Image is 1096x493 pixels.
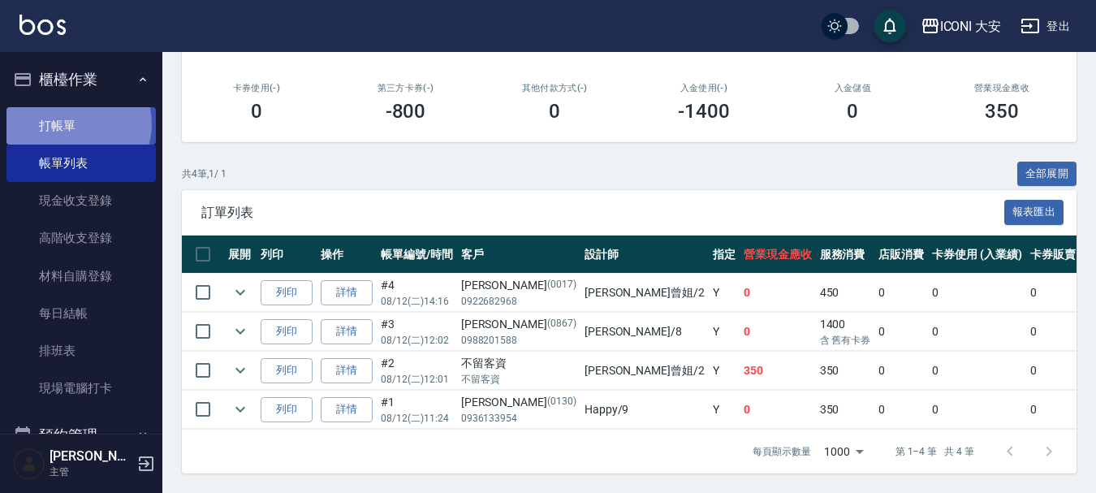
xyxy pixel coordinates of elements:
[6,332,156,370] a: 排班表
[709,274,740,312] td: Y
[816,352,875,390] td: 350
[6,182,156,219] a: 現金收支登錄
[499,83,610,93] h2: 其他付款方式(-)
[547,277,576,294] p: (0017)
[50,448,132,465] h5: [PERSON_NAME]
[257,236,317,274] th: 列印
[816,313,875,351] td: 1400
[377,313,457,351] td: #3
[709,236,740,274] th: 指定
[709,313,740,351] td: Y
[461,394,576,411] div: [PERSON_NAME]
[928,313,1026,351] td: 0
[461,411,576,426] p: 0936133954
[740,391,816,429] td: 0
[709,391,740,429] td: Y
[580,236,709,274] th: 設計師
[928,391,1026,429] td: 0
[740,274,816,312] td: 0
[847,100,858,123] h3: 0
[377,236,457,274] th: 帳單編號/時間
[461,355,576,372] div: 不留客資
[985,100,1019,123] h3: 350
[13,448,45,480] img: Person
[381,333,453,348] p: 08/12 (二) 12:02
[549,100,560,123] h3: 0
[228,358,252,383] button: expand row
[649,83,759,93] h2: 入金使用(-)
[874,236,928,274] th: 店販消費
[261,397,313,422] button: 列印
[377,274,457,312] td: #4
[321,397,373,422] a: 詳情
[798,83,908,93] h2: 入金儲值
[461,372,576,387] p: 不留客資
[461,333,576,348] p: 0988201588
[816,274,875,312] td: 450
[6,295,156,332] a: 每日結帳
[740,352,816,390] td: 350
[377,352,457,390] td: #2
[820,333,871,348] p: 含 舊有卡券
[461,294,576,309] p: 0922682968
[1014,11,1077,41] button: 登出
[709,352,740,390] td: Y
[947,83,1057,93] h2: 營業現金應收
[928,236,1026,274] th: 卡券使用 (入業績)
[1004,204,1064,219] a: 報表匯出
[321,280,373,305] a: 詳情
[261,319,313,344] button: 列印
[201,205,1004,221] span: 訂單列表
[377,391,457,429] td: #1
[381,294,453,309] p: 08/12 (二) 14:16
[928,274,1026,312] td: 0
[6,107,156,145] a: 打帳單
[580,313,709,351] td: [PERSON_NAME] /8
[201,83,312,93] h2: 卡券使用(-)
[19,15,66,35] img: Logo
[740,236,816,274] th: 營業現金應收
[457,236,580,274] th: 客戶
[874,313,928,351] td: 0
[547,316,576,333] p: (0867)
[321,358,373,383] a: 詳情
[6,414,156,456] button: 預約管理
[6,58,156,101] button: 櫃檯作業
[818,430,869,474] div: 1000
[580,391,709,429] td: Happy /9
[1004,200,1064,225] button: 報表匯出
[874,274,928,312] td: 0
[816,391,875,429] td: 350
[874,391,928,429] td: 0
[547,394,576,411] p: (0130)
[351,83,461,93] h2: 第三方卡券(-)
[895,444,974,459] p: 第 1–4 筆 共 4 筆
[461,316,576,333] div: [PERSON_NAME]
[224,236,257,274] th: 展開
[740,313,816,351] td: 0
[816,236,875,274] th: 服務消費
[940,16,1002,37] div: ICONI 大安
[6,370,156,407] a: 現場電腦打卡
[261,358,313,383] button: 列印
[228,280,252,305] button: expand row
[251,100,262,123] h3: 0
[6,257,156,295] a: 材料自購登錄
[6,145,156,182] a: 帳單列表
[182,166,227,181] p: 共 4 筆, 1 / 1
[261,280,313,305] button: 列印
[1017,162,1077,187] button: 全部展開
[381,411,453,426] p: 08/12 (二) 11:24
[580,274,709,312] td: [PERSON_NAME]曾姐 /2
[914,10,1008,43] button: ICONI 大安
[874,352,928,390] td: 0
[228,397,252,422] button: expand row
[317,236,377,274] th: 操作
[381,372,453,387] p: 08/12 (二) 12:01
[874,10,906,42] button: save
[386,100,426,123] h3: -800
[321,319,373,344] a: 詳情
[461,277,576,294] div: [PERSON_NAME]
[580,352,709,390] td: [PERSON_NAME]曾姐 /2
[928,352,1026,390] td: 0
